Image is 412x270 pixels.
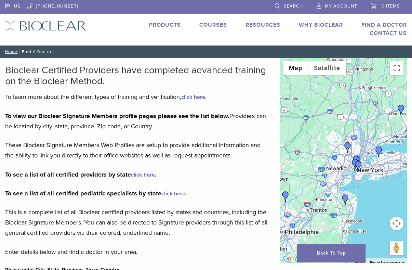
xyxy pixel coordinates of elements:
[373,146,384,157] div: Dr. Chitvan Gupta
[5,92,269,102] p: To learn more about the different types of training and verification, .
[281,254,304,263] a: Open this area in Google Maps (opens a new window)
[281,254,304,263] img: Google
[354,260,366,265] a: Terms (opens in new tab)
[340,194,351,205] div: Dr. Dilini Peiris
[382,3,400,9] span: 0 items
[5,111,269,131] p: Providers can be located by city, state, province, Zip code, or Country.
[297,244,366,262] a: Back To Top
[396,105,407,116] div: Dr. Ratna Vedullapalli
[350,159,361,170] div: Dr. Neethi Dalvi
[342,142,353,153] div: Dr. Alejandra Sanchez
[283,61,308,75] button: Show street map
[5,171,157,178] strong: To see a list of all certified providers by state .
[352,155,363,166] div: Dr. Julie Hassid
[181,94,205,101] a: click here
[5,247,269,257] p: Enter details below and find a doctor in your area.
[131,171,155,178] a: click here
[245,22,280,28] a: Resources
[5,112,229,120] strong: To view our Bioclear Signature Members profile pages please see the list below.
[280,191,291,202] div: Dr. Robert Scarazzo
[370,260,405,264] a: Report a map error
[284,3,303,9] span: Search
[5,207,269,238] p: This is a complete list of all Bioclear certified providers listed by states and countries, inclu...
[390,241,403,255] button: Drag Pegman onto the map to open Street View
[3,49,17,54] a: Home
[17,50,22,53] span: /
[370,30,407,37] a: Contact Us
[199,22,227,28] a: Courses
[299,22,343,28] a: Why Bioclear
[351,156,362,167] div: Dr. Nina Kiani
[325,3,357,9] span: My Account
[353,161,364,172] div: Dr. Bahram Hamidi
[5,65,269,87] h2: Bioclear Certified Providers have completed advanced training on the Bioclear Method.
[161,190,185,197] a: click here
[390,217,403,230] button: Map camera controls
[5,21,86,31] img: Bioclear
[5,190,187,197] strong: To see a list of all certified pediatric specialists by state .
[308,61,346,75] button: Show satellite imagery
[149,22,181,28] a: Products
[5,140,269,160] p: These Bioclear Signature Members Web Profiles are setup to provide additional information and the...
[390,61,403,75] button: Toggle fullscreen view
[361,22,407,28] a: Find A Doctor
